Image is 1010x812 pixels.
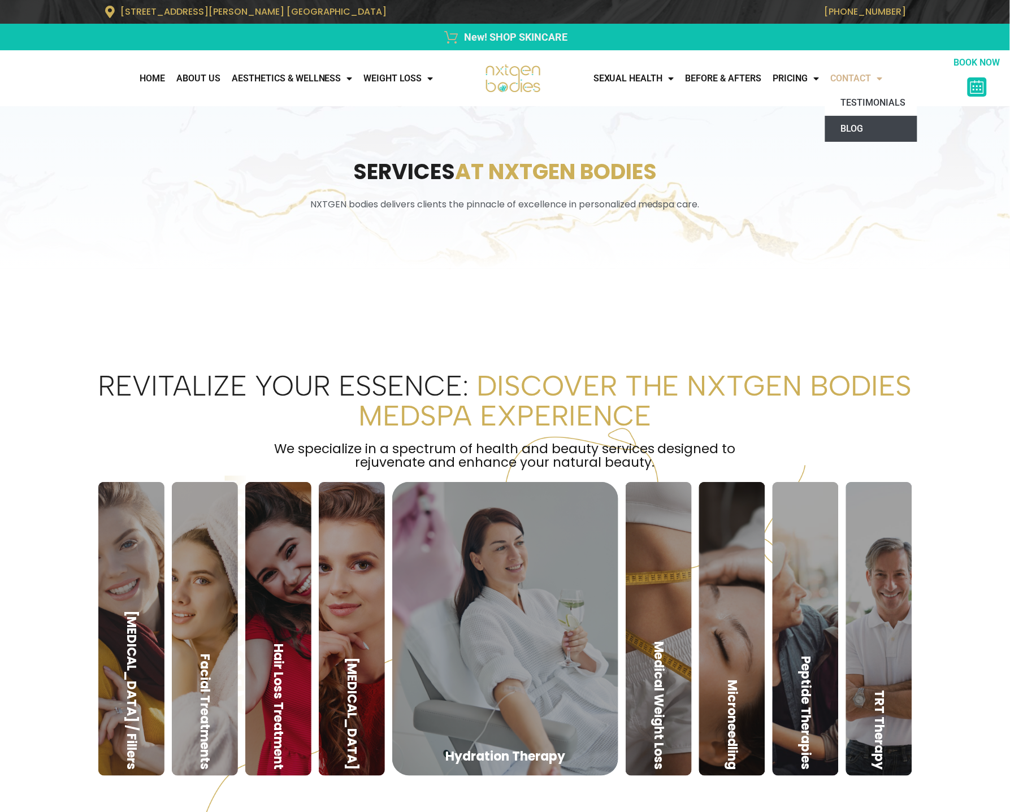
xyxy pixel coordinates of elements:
div: [MEDICAL_DATA] / Fillers [124,610,138,770]
div: Hair Loss Treatment [271,644,285,770]
div: Peptide Therapies [798,657,813,770]
a: New! SHOP SKINCARE [104,29,907,45]
nav: Menu [6,67,439,90]
h1: services [98,157,912,186]
div: Hydration Therapy [445,750,565,765]
a: Blog [825,116,917,142]
p: BOOK NOW [950,56,1004,70]
a: Before & Afters [680,67,768,90]
div: Microneedling [725,680,739,770]
span: AT NXTGEN BODIES [455,157,657,186]
span: New! SHOP SKINCARE [461,29,567,45]
a: Sexual Health [588,67,680,90]
a: Testimonials [825,90,917,116]
a: Pricing [768,67,825,90]
h2: Revitalize Your Essence: [93,371,918,431]
p: NXTGEN bodies delivers clients the pinnacle of excellence in personalized medspa care. [98,198,912,211]
div: TRT Therapy [872,691,886,770]
a: About Us [171,67,226,90]
span: [STREET_ADDRESS][PERSON_NAME] [GEOGRAPHIC_DATA] [121,5,387,18]
a: AESTHETICS & WELLNESS [226,67,358,90]
a: CONTACT [825,67,888,90]
a: WEIGHT LOSS [358,67,439,90]
a: Home [134,67,171,90]
b: Discover the NxtGen Bodies Medspa Experience [359,368,913,433]
div: Facial Treatments [197,654,212,770]
nav: Menu [588,67,950,90]
p: We specialize in a spectrum of health and beauty services designed to rejuvenate and enhance your... [268,442,743,469]
div: [MEDICAL_DATA] [344,658,359,770]
div: Medical Weight Loss [651,641,666,770]
p: [PHONE_NUMBER] [511,6,907,17]
ul: CONTACT [825,90,917,142]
